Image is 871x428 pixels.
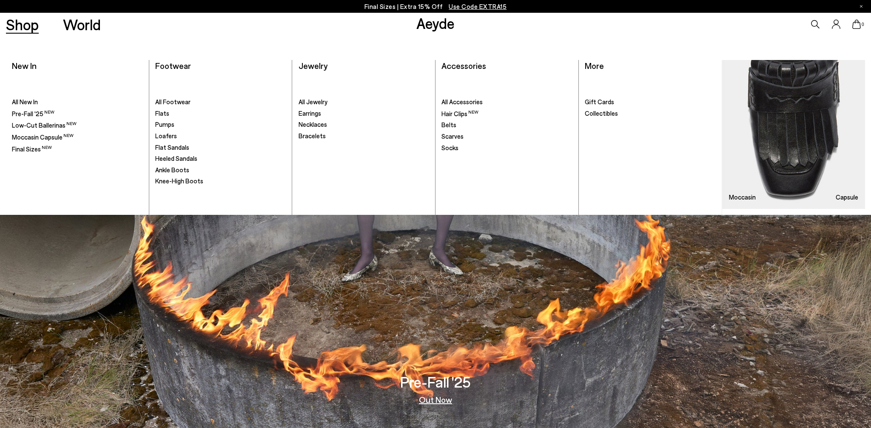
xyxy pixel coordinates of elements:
[155,109,286,118] a: Flats
[155,120,286,129] a: Pumps
[441,121,572,129] a: Belts
[400,374,471,389] h3: Pre-Fall '25
[449,3,507,10] span: Navigate to /collections/ss25-final-sizes
[585,109,618,117] span: Collectibles
[155,109,169,117] span: Flats
[6,17,39,32] a: Shop
[441,60,486,71] a: Accessories
[836,194,858,200] h3: Capsule
[12,145,52,153] span: Final Sizes
[441,110,478,117] span: Hair Clips
[155,60,191,71] a: Footwear
[299,132,326,140] span: Bracelets
[299,120,429,129] a: Necklaces
[299,98,327,106] span: All Jewelry
[441,121,456,128] span: Belts
[12,60,37,71] a: New In
[12,133,142,142] a: Moccasin Capsule
[155,143,189,151] span: Flat Sandals
[155,166,189,174] span: Ankle Boots
[155,177,203,185] span: Knee-High Boots
[155,132,177,140] span: Loafers
[155,154,197,162] span: Heeled Sandals
[441,98,483,106] span: All Accessories
[155,177,286,185] a: Knee-High Boots
[299,60,327,71] a: Jewelry
[419,395,452,404] a: Out Now
[585,98,614,106] span: Gift Cards
[155,143,286,152] a: Flat Sandals
[585,109,716,118] a: Collectibles
[299,132,429,140] a: Bracelets
[12,98,142,106] a: All New In
[729,194,756,200] h3: Moccasin
[722,60,865,209] img: Mobile_e6eede4d-78b8-4bd1-ae2a-4197e375e133_900x.jpg
[155,132,286,140] a: Loafers
[441,109,572,118] a: Hair Clips
[299,98,429,106] a: All Jewelry
[299,120,327,128] span: Necklaces
[441,98,572,106] a: All Accessories
[441,132,572,141] a: Scarves
[12,109,142,118] a: Pre-Fall '25
[299,109,321,117] span: Earrings
[12,98,38,106] span: All New In
[12,121,142,130] a: Low-Cut Ballerinas
[12,121,77,129] span: Low-Cut Ballerinas
[155,98,191,106] span: All Footwear
[155,166,286,174] a: Ankle Boots
[441,144,572,152] a: Socks
[155,120,174,128] span: Pumps
[364,1,507,12] p: Final Sizes | Extra 15% Off
[155,154,286,163] a: Heeled Sandals
[861,22,865,27] span: 0
[441,144,458,151] span: Socks
[416,14,455,32] a: Aeyde
[722,60,865,209] a: Moccasin Capsule
[299,109,429,118] a: Earrings
[63,17,101,32] a: World
[12,110,54,117] span: Pre-Fall '25
[12,145,142,154] a: Final Sizes
[155,98,286,106] a: All Footwear
[585,60,604,71] a: More
[585,98,716,106] a: Gift Cards
[852,20,861,29] a: 0
[441,132,464,140] span: Scarves
[12,133,74,141] span: Moccasin Capsule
